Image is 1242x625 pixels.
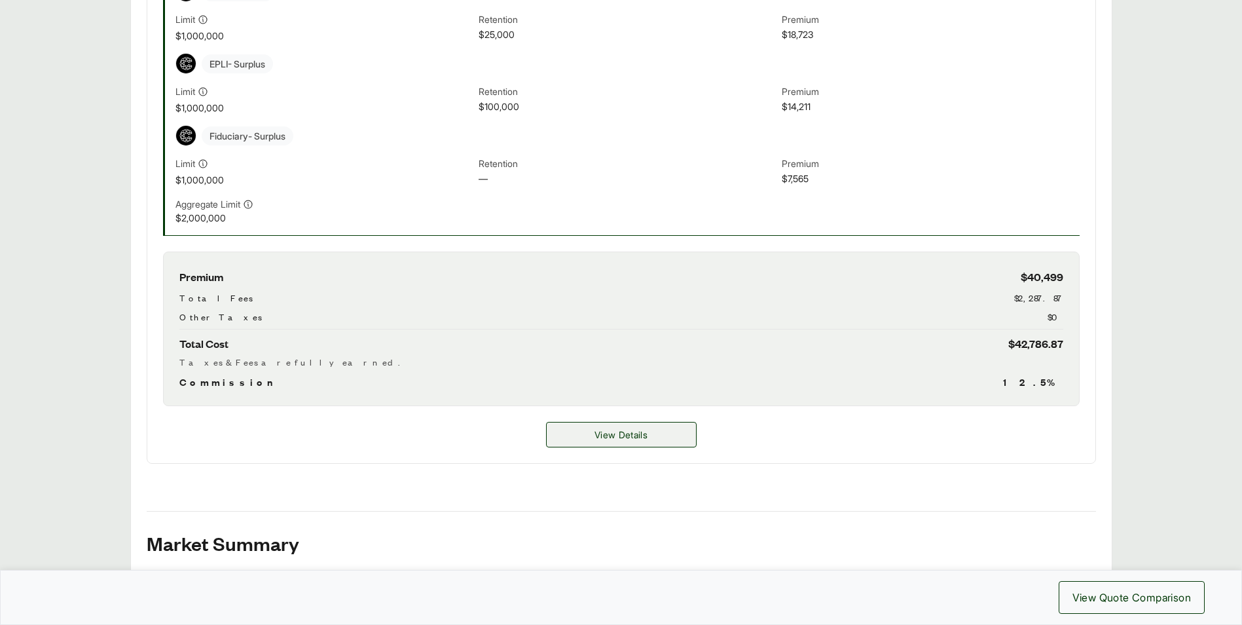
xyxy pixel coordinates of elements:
span: Commission [179,374,279,390]
span: $1,000,000 [175,173,473,187]
span: Premium [782,12,1080,28]
span: Limit [175,157,195,170]
span: $40,499 [1021,268,1063,286]
span: — [479,172,776,187]
img: Coalition [176,126,196,145]
span: Limit [175,12,195,26]
span: Total Cost [179,335,228,352]
span: $2,000,000 [175,211,473,225]
span: Premium [179,268,223,286]
span: $42,786.87 [1008,335,1063,352]
span: Retention [479,157,776,172]
span: View Details [594,428,648,442]
span: $2,287.87 [1014,291,1063,305]
span: Aggregate Limit [175,197,240,211]
span: $14,211 [782,100,1080,115]
span: Retention [479,12,776,28]
h2: Market Summary [147,533,1096,554]
span: Retention [479,85,776,100]
span: Premium [782,85,1080,100]
img: Coalition [176,54,196,73]
span: $100,000 [479,100,776,115]
span: Total Fees [179,291,253,305]
span: 12.5 % [1003,374,1063,390]
button: View Quote Comparison [1059,581,1205,614]
span: EPLI - Surplus [202,54,273,73]
span: Fiduciary - Surplus [202,126,293,145]
a: Coalition details [546,422,697,447]
span: $18,723 [782,28,1080,43]
button: View Details [546,422,697,447]
span: $1,000,000 [175,101,473,115]
div: Taxes & Fees are fully earned. [179,355,1063,369]
span: $7,565 [782,172,1080,187]
span: $25,000 [479,28,776,43]
span: View Quote Comparison [1072,590,1191,605]
span: Other Taxes [179,310,262,324]
span: $1,000,000 [175,29,473,43]
span: Premium [782,157,1080,172]
span: $0 [1048,310,1063,324]
span: Limit [175,85,195,98]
